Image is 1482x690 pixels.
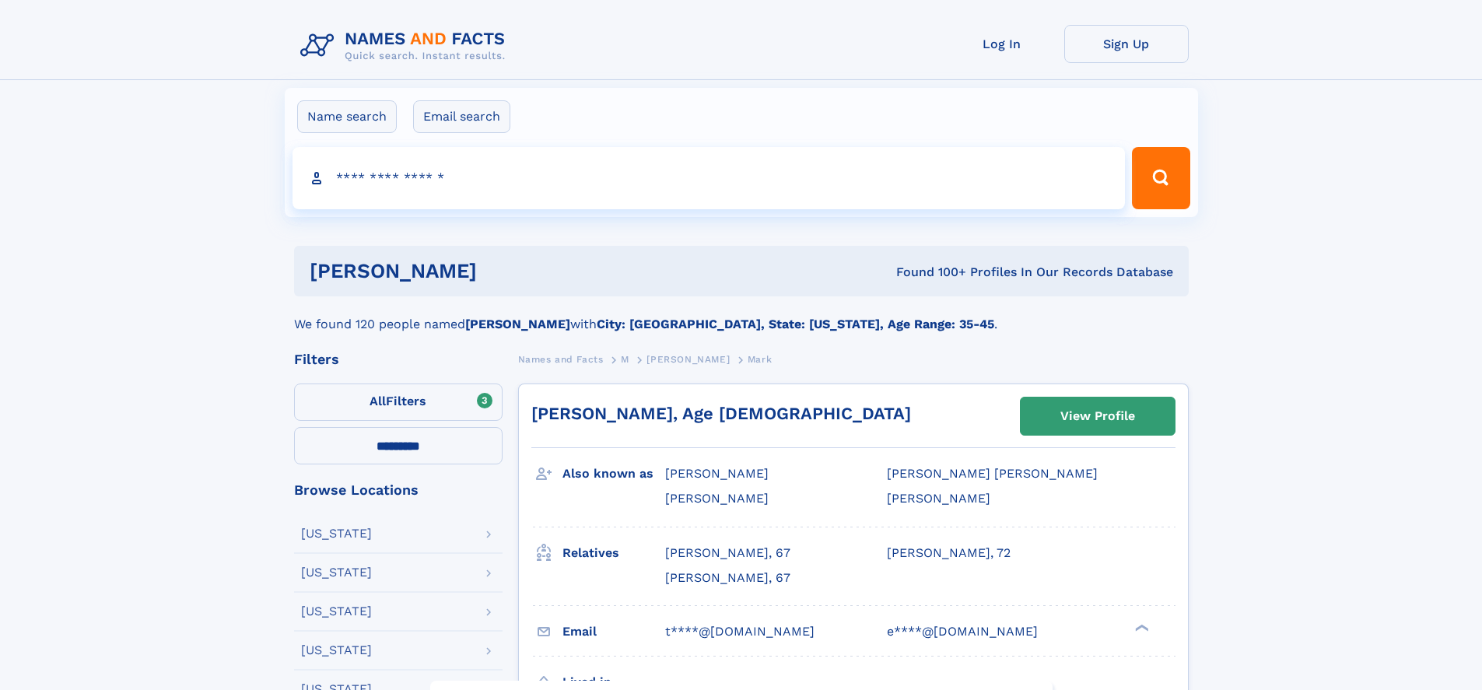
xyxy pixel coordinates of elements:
input: search input [293,147,1126,209]
div: Browse Locations [294,483,503,497]
h3: Relatives [562,540,665,566]
div: [US_STATE] [301,527,372,540]
a: Names and Facts [518,349,604,369]
span: [PERSON_NAME] [665,466,769,481]
a: [PERSON_NAME], 72 [887,545,1011,562]
span: M [621,354,629,365]
button: Search Button [1132,147,1189,209]
h1: [PERSON_NAME] [310,261,687,281]
a: [PERSON_NAME], 67 [665,569,790,587]
span: [PERSON_NAME] [646,354,730,365]
div: [US_STATE] [301,605,372,618]
div: [US_STATE] [301,644,372,657]
span: All [370,394,386,408]
label: Filters [294,384,503,421]
h3: Email [562,618,665,645]
div: View Profile [1060,398,1135,434]
span: Mark [748,354,772,365]
label: Email search [413,100,510,133]
b: City: [GEOGRAPHIC_DATA], State: [US_STATE], Age Range: 35-45 [597,317,994,331]
a: M [621,349,629,369]
div: [US_STATE] [301,566,372,579]
span: [PERSON_NAME] [665,491,769,506]
span: [PERSON_NAME] [887,491,990,506]
div: ❯ [1131,622,1150,632]
img: Logo Names and Facts [294,25,518,67]
b: [PERSON_NAME] [465,317,570,331]
h3: Also known as [562,461,665,487]
span: [PERSON_NAME] [PERSON_NAME] [887,466,1098,481]
div: We found 120 people named with . [294,296,1189,334]
a: View Profile [1021,398,1175,435]
a: [PERSON_NAME] [646,349,730,369]
div: Found 100+ Profiles In Our Records Database [686,264,1173,281]
a: [PERSON_NAME], Age [DEMOGRAPHIC_DATA] [531,404,911,423]
div: Filters [294,352,503,366]
a: [PERSON_NAME], 67 [665,545,790,562]
a: Log In [940,25,1064,63]
a: Sign Up [1064,25,1189,63]
label: Name search [297,100,397,133]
